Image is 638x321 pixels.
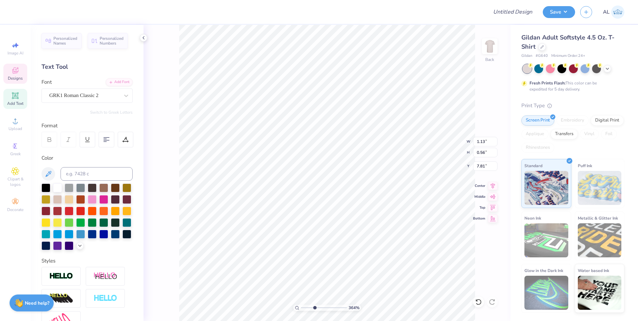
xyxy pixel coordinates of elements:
[521,143,554,153] div: Rhinestones
[473,216,485,221] span: Bottom
[49,272,73,280] img: Stroke
[94,272,117,280] img: Shadow
[106,78,133,86] div: Add Font
[41,62,133,71] div: Text Tool
[521,53,532,59] span: Gildan
[551,129,578,139] div: Transfers
[601,129,617,139] div: Foil
[473,194,485,199] span: Middle
[603,8,609,16] span: AL
[556,115,589,126] div: Embroidery
[603,5,624,19] a: AL
[521,102,624,110] div: Print Type
[578,267,609,274] span: Water based Ink
[611,5,624,19] img: Alyzza Lydia Mae Sobrino
[41,122,133,130] div: Format
[61,167,133,181] input: e.g. 7428 c
[524,276,568,310] img: Glow in the Dark Ink
[473,205,485,210] span: Top
[578,171,622,205] img: Puff Ink
[7,50,23,56] span: Image AI
[578,223,622,257] img: Metallic & Glitter Ink
[543,6,575,18] button: Save
[530,80,613,92] div: This color can be expedited for 5 day delivery.
[3,176,27,187] span: Clipart & logos
[8,76,23,81] span: Designs
[521,129,549,139] div: Applique
[578,162,592,169] span: Puff Ink
[49,293,73,304] img: 3d Illusion
[7,207,23,212] span: Decorate
[41,257,133,265] div: Styles
[580,129,599,139] div: Vinyl
[94,294,117,302] img: Negative Space
[530,80,566,86] strong: Fresh Prints Flash:
[578,276,622,310] img: Water based Ink
[521,115,554,126] div: Screen Print
[524,214,541,222] span: Neon Ink
[488,5,538,19] input: Untitled Design
[41,154,133,162] div: Color
[53,36,78,46] span: Personalized Names
[90,110,133,115] button: Switch to Greek Letters
[521,33,615,51] span: Gildan Adult Softstyle 4.5 Oz. T-Shirt
[536,53,548,59] span: # G640
[524,223,568,257] img: Neon Ink
[473,183,485,188] span: Center
[349,305,359,311] span: 364 %
[41,78,52,86] label: Font
[9,126,22,131] span: Upload
[524,267,563,274] span: Glow in the Dark Ink
[524,162,542,169] span: Standard
[483,39,497,53] img: Back
[10,151,21,157] span: Greek
[7,101,23,106] span: Add Text
[485,57,494,63] div: Back
[551,53,585,59] span: Minimum Order: 24 +
[578,214,618,222] span: Metallic & Glitter Ink
[100,36,124,46] span: Personalized Numbers
[25,300,49,306] strong: Need help?
[524,171,568,205] img: Standard
[591,115,624,126] div: Digital Print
